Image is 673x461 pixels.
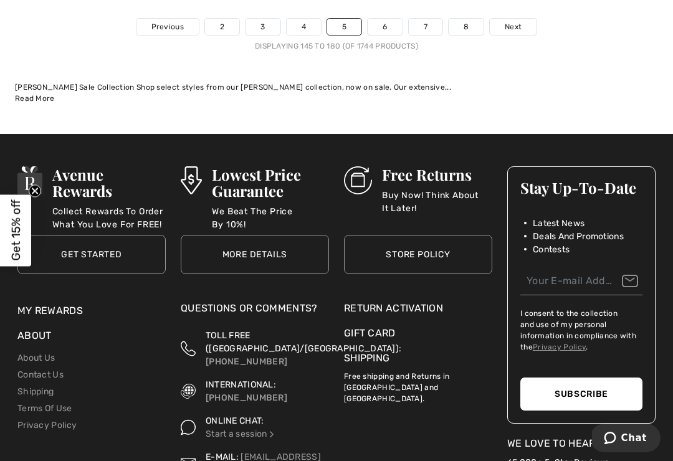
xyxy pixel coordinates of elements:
[449,19,484,35] a: 8
[533,243,570,256] span: Contests
[344,301,492,316] a: Return Activation
[15,94,55,103] span: Read More
[29,185,41,197] button: Close teaser
[9,200,23,261] span: Get 15% off
[17,386,54,397] a: Shipping
[17,353,55,363] a: About Us
[520,267,642,295] input: Your E-mail Address
[592,424,661,455] iframe: Opens a widget where you can chat to one of our agents
[206,330,401,354] span: TOLL FREE ([GEOGRAPHIC_DATA]/[GEOGRAPHIC_DATA]):
[17,420,77,430] a: Privacy Policy
[344,326,492,341] a: Gift Card
[382,166,492,183] h3: Free Returns
[181,235,329,274] a: More Details
[181,329,196,368] img: Toll Free (Canada/US)
[246,19,280,35] a: 3
[206,392,287,403] a: [PHONE_NUMBER]
[206,429,276,439] a: Start a session
[533,343,586,351] a: Privacy Policy
[212,166,329,199] h3: Lowest Price Guarantee
[206,379,276,390] span: INTERNATIONAL:
[327,19,361,35] a: 5
[344,366,492,404] p: Free shipping and Returns in [GEOGRAPHIC_DATA] and [GEOGRAPHIC_DATA].
[520,179,642,196] h3: Stay Up-To-Date
[507,436,656,451] div: We Love To Hear From You!
[520,378,642,411] button: Subscribe
[287,19,321,35] a: 4
[17,305,83,316] a: My Rewards
[533,217,585,230] span: Latest News
[382,189,492,214] p: Buy Now! Think About It Later!
[52,166,166,199] h3: Avenue Rewards
[15,82,658,93] div: [PERSON_NAME] Sale Collection Shop select styles from our [PERSON_NAME] collection, now on sale. ...
[181,414,196,440] img: Online Chat
[52,205,166,230] p: Collect Rewards To Order What You Love For FREE!
[17,328,166,349] div: About
[181,378,196,404] img: International
[267,430,276,439] img: Online Chat
[17,235,166,274] a: Get Started
[17,403,72,414] a: Terms Of Use
[181,301,329,322] div: Questions or Comments?
[344,352,389,364] a: Shipping
[533,230,624,243] span: Deals And Promotions
[206,356,287,367] a: [PHONE_NUMBER]
[206,416,264,426] span: ONLINE CHAT:
[151,21,184,32] span: Previous
[181,166,202,194] img: Lowest Price Guarantee
[17,166,42,194] img: Avenue Rewards
[368,19,402,35] a: 6
[520,308,642,353] label: I consent to the collection and use of my personal information in compliance with the .
[505,21,522,32] span: Next
[344,166,372,194] img: Free Returns
[212,205,329,230] p: We Beat The Price By 10%!
[344,235,492,274] a: Store Policy
[409,19,442,35] a: 7
[490,19,537,35] a: Next
[17,369,64,380] a: Contact Us
[205,19,239,35] a: 2
[136,19,199,35] a: Previous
